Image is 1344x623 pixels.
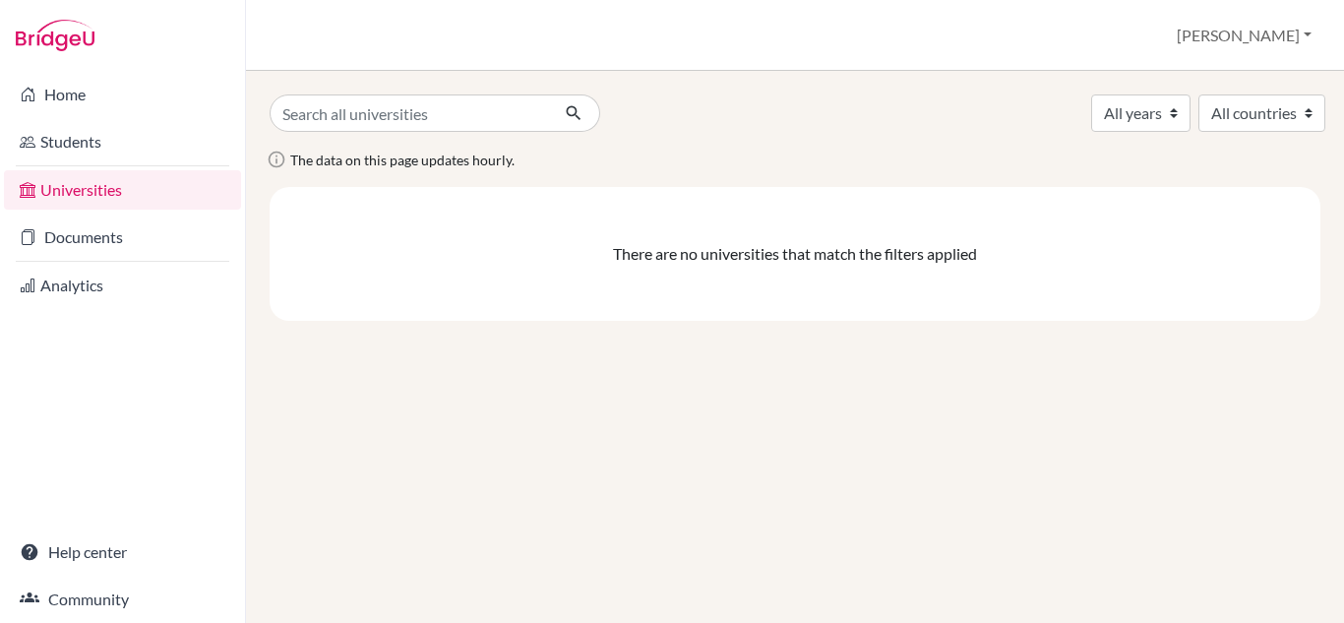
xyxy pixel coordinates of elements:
[270,94,549,132] input: Search all universities
[4,218,241,257] a: Documents
[4,122,241,161] a: Students
[290,152,515,168] span: The data on this page updates hourly.
[4,170,241,210] a: Universities
[4,266,241,305] a: Analytics
[1168,17,1320,54] button: [PERSON_NAME]
[285,242,1305,266] div: There are no universities that match the filters applied
[4,532,241,572] a: Help center
[16,20,94,51] img: Bridge-U
[4,75,241,114] a: Home
[4,580,241,619] a: Community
